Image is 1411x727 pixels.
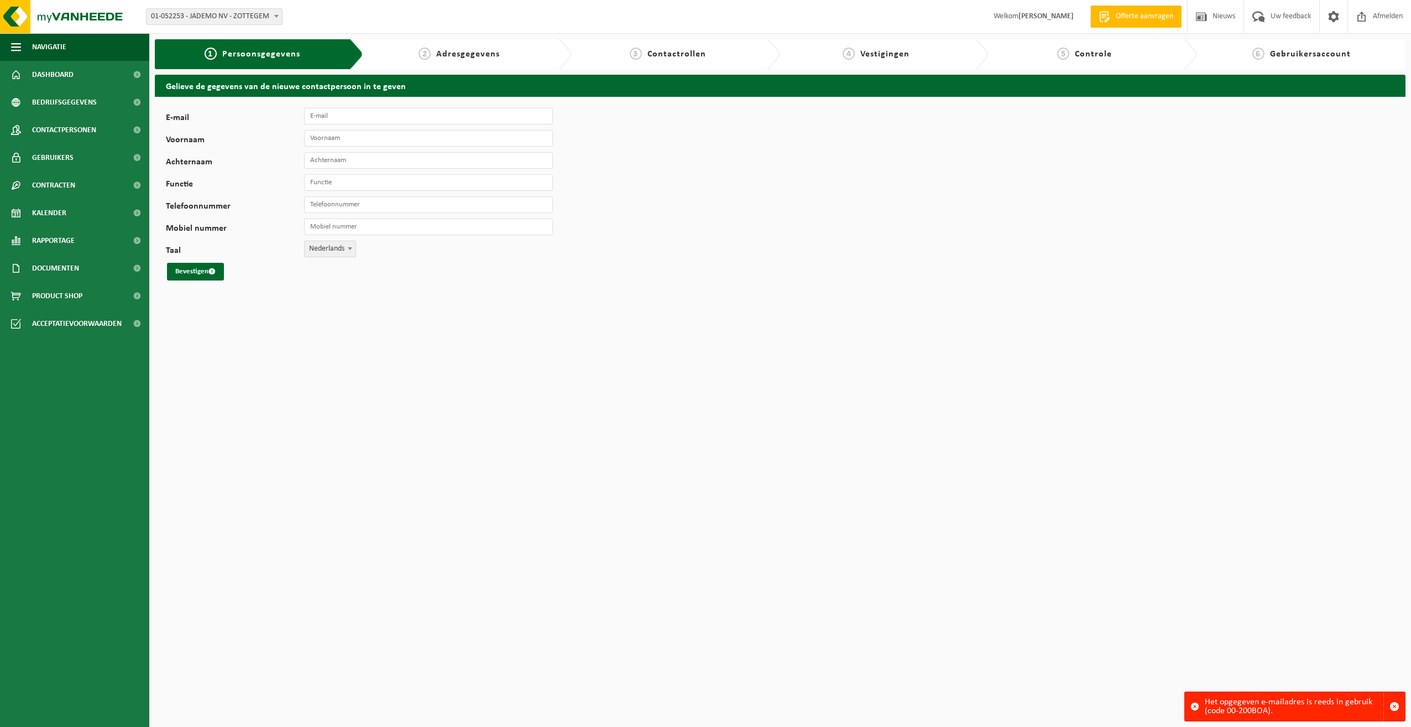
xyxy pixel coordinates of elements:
[1018,12,1074,20] strong: [PERSON_NAME]
[1270,50,1351,59] span: Gebruikersaccount
[32,33,66,61] span: Navigatie
[222,50,300,59] span: Persoonsgegevens
[32,227,75,255] span: Rapportage
[167,263,224,281] button: Bevestigen
[147,9,282,24] span: 01-052253 - JADEMO NV - ZOTTEGEM
[166,113,304,124] label: E-mail
[146,8,283,25] span: 01-052253 - JADEMO NV - ZOTTEGEM
[32,255,79,282] span: Documenten
[419,48,431,60] span: 2
[32,144,74,172] span: Gebruikers
[305,241,356,257] span: Nederlands
[1113,11,1176,22] span: Offerte aanvragen
[32,172,75,199] span: Contracten
[32,89,97,116] span: Bedrijfsgegevens
[304,130,553,147] input: Voornaam
[155,75,1405,96] h2: Gelieve de gegevens van de nieuwe contactpersoon in te geven
[304,152,553,169] input: Achternaam
[32,199,66,227] span: Kalender
[205,48,217,60] span: 1
[304,174,553,191] input: Functie
[32,61,74,89] span: Dashboard
[1057,48,1069,60] span: 5
[6,703,185,727] iframe: chat widget
[1075,50,1112,59] span: Controle
[32,310,122,337] span: Acceptatievoorwaarden
[304,196,553,213] input: Telefoonnummer
[304,241,356,257] span: Nederlands
[32,282,82,310] span: Product Shop
[166,136,304,147] label: Voornaam
[304,219,553,235] input: Mobiel nummer
[436,50,500,59] span: Adresgegevens
[166,224,304,235] label: Mobiel nummer
[166,246,304,257] label: Taal
[630,48,642,60] span: 3
[1090,6,1182,28] a: Offerte aanvragen
[32,116,96,144] span: Contactpersonen
[304,108,553,124] input: E-mail
[166,202,304,213] label: Telefoonnummer
[1252,48,1264,60] span: 6
[647,50,706,59] span: Contactrollen
[166,158,304,169] label: Achternaam
[860,50,910,59] span: Vestigingen
[166,180,304,191] label: Functie
[843,48,855,60] span: 4
[1205,692,1383,721] div: Het opgegeven e-mailadres is reeds in gebruik (code 00-200BOA).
